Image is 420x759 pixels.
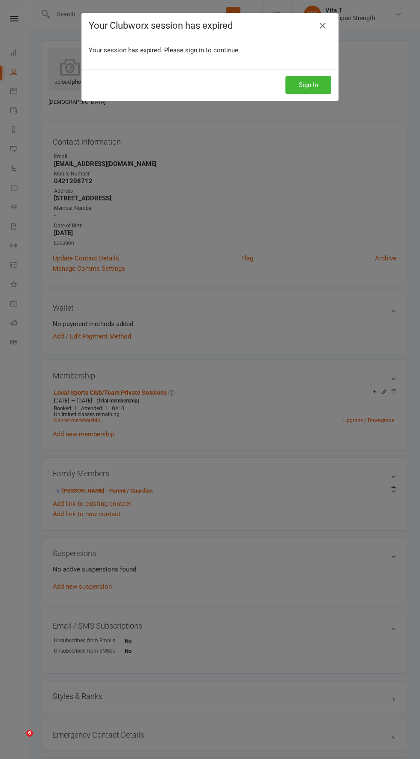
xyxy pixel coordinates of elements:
[316,19,330,33] a: Close
[26,730,33,737] span: 6
[285,76,331,94] button: Sign In
[89,20,331,31] h4: Your Clubworx session has expired
[9,730,29,750] iframe: Intercom live chat
[89,46,240,54] span: Your session has expired. Please sign in to continue.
